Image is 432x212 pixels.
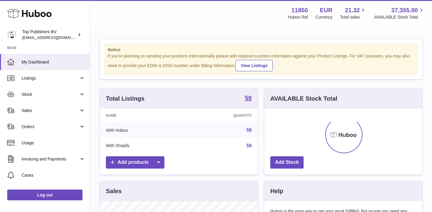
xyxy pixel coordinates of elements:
a: Add products [106,156,164,169]
a: 59 [246,143,252,148]
span: Usage [22,140,85,146]
a: View Listings [235,60,272,71]
span: 21.32 [345,6,360,14]
div: Currency [316,14,333,20]
h3: AVAILABLE Stock Total [270,95,337,103]
a: 21.32 Total sales [340,6,367,20]
strong: EUR [320,6,332,14]
span: AVAILABLE Stock Total [374,14,425,20]
div: Huboo Ref [288,14,308,20]
div: Top Publishers BV [22,29,76,40]
a: 59 [246,128,252,133]
span: 37,355.00 [391,6,418,14]
span: Orders [22,124,79,130]
span: [EMAIL_ADDRESS][DOMAIN_NAME] [22,35,88,40]
a: 37,355.00 AVAILABLE Stock Total [374,6,425,20]
span: Cases [22,172,85,178]
span: Invoicing and Payments [22,156,79,162]
span: Sales [22,108,79,113]
span: Stock [22,92,79,97]
strong: 11850 [291,6,308,14]
h3: Help [270,187,283,195]
span: My Dashboard [22,59,85,65]
a: 59 [245,95,252,102]
th: Name [100,109,185,122]
a: Log out [7,190,82,200]
div: If you're planning on sending your products internationally please add required customs informati... [108,53,414,71]
strong: Notice [108,47,414,53]
img: accounts@fantasticman.com [7,30,16,39]
th: Quantity [185,109,258,122]
td: With Huboo [100,122,185,138]
a: Add Stock [270,156,304,169]
h3: Sales [106,187,121,195]
span: Total sales [340,14,367,20]
td: With Shopify [100,138,185,154]
strong: 59 [245,95,252,101]
span: Listings [22,75,79,81]
h3: Total Listings [106,95,145,103]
